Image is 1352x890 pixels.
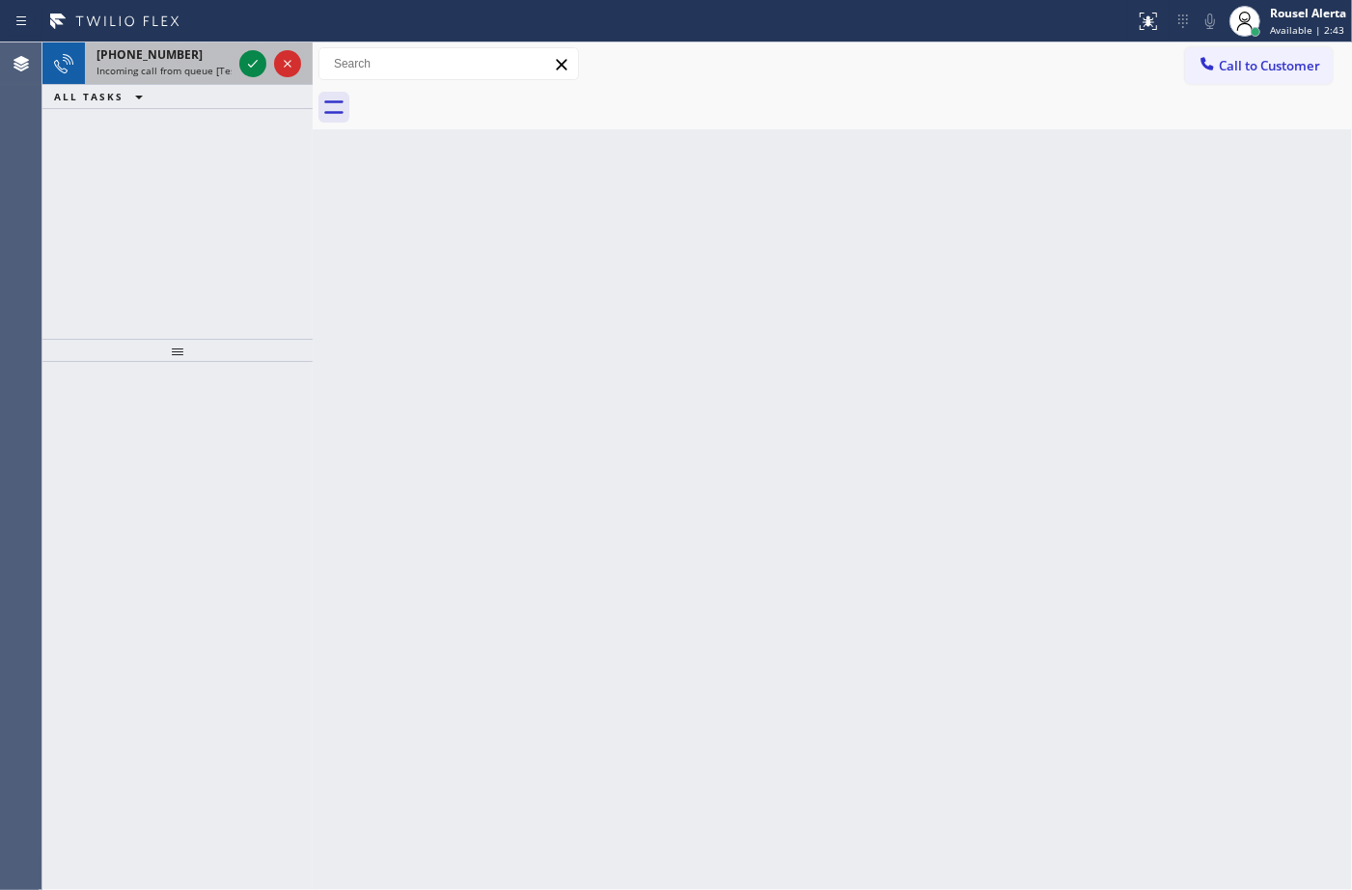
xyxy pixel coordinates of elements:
[1270,5,1346,21] div: Rousel Alerta
[319,48,578,79] input: Search
[274,50,301,77] button: Reject
[1219,57,1320,74] span: Call to Customer
[42,85,162,108] button: ALL TASKS
[54,90,124,103] span: ALL TASKS
[239,50,266,77] button: Accept
[1185,47,1333,84] button: Call to Customer
[97,64,257,77] span: Incoming call from queue [Test] All
[1270,23,1344,37] span: Available | 2:43
[1197,8,1224,35] button: Mute
[97,46,203,63] span: [PHONE_NUMBER]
